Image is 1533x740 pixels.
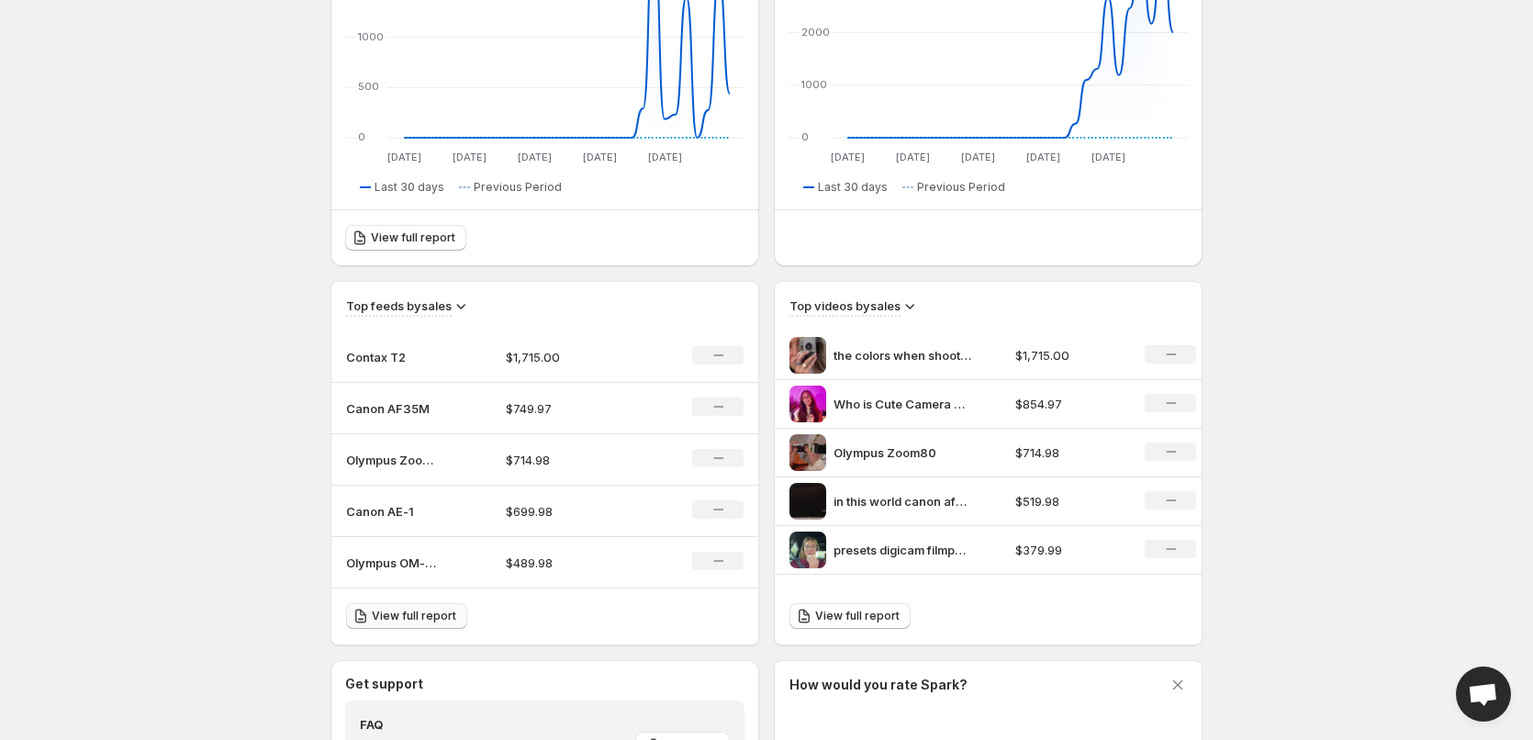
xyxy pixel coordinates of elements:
[346,554,438,572] p: Olympus OM-10
[358,130,365,143] text: 0
[1015,395,1124,413] p: $854.97
[834,541,971,559] p: presets digicam filmphotography camera lightroom film digitalcamera canonelph photography videogr...
[961,151,995,163] text: [DATE]
[346,399,438,418] p: Canon AF35M
[789,483,826,520] img: in this world canon af35m kodak portra 400
[506,554,636,572] p: $489.98
[372,609,456,623] span: View full report
[789,532,826,568] img: presets digicam filmphotography camera lightroom film digitalcamera canonelph photography videogr...
[346,451,438,469] p: Olympus Zoom 80
[801,78,827,91] text: 1000
[1091,151,1125,163] text: [DATE]
[648,151,682,163] text: [DATE]
[346,603,467,629] a: View full report
[1015,541,1124,559] p: $379.99
[474,180,562,195] span: Previous Period
[818,180,888,195] span: Last 30 days
[518,151,552,163] text: [DATE]
[358,80,379,93] text: 500
[834,492,971,510] p: in this world canon af35m kodak portra 400
[346,502,438,521] p: Canon AE-1
[801,26,830,39] text: 2000
[815,609,900,623] span: View full report
[801,130,809,143] text: 0
[789,434,826,471] img: Olympus Zoom80
[371,230,455,245] span: View full report
[345,675,423,693] h3: Get support
[834,443,971,462] p: Olympus Zoom80
[834,395,971,413] p: Who is Cute Camera Co If youre thinking about getting into film photography look no further We ar...
[346,297,452,315] h3: Top feeds by sales
[789,386,826,422] img: Who is Cute Camera Co If youre thinking about getting into film photography look no further We ar...
[453,151,487,163] text: [DATE]
[789,297,901,315] h3: Top videos by sales
[789,676,968,694] h3: How would you rate Spark?
[1015,346,1124,364] p: $1,715.00
[917,180,1005,195] span: Previous Period
[506,451,636,469] p: $714.98
[345,225,466,251] a: View full report
[834,346,971,364] p: the colors when shooting on film in summer onfilm contaxt2 35mm
[789,603,911,629] a: View full report
[831,151,865,163] text: [DATE]
[896,151,930,163] text: [DATE]
[506,502,636,521] p: $699.98
[360,715,622,734] h4: FAQ
[346,348,438,366] p: Contax T2
[583,151,617,163] text: [DATE]
[358,30,384,43] text: 1000
[1015,443,1124,462] p: $714.98
[1015,492,1124,510] p: $519.98
[387,151,421,163] text: [DATE]
[506,348,636,366] p: $1,715.00
[1026,151,1060,163] text: [DATE]
[375,180,444,195] span: Last 30 days
[1456,667,1511,722] a: Open chat
[506,399,636,418] p: $749.97
[789,337,826,374] img: the colors when shooting on film in summer onfilm contaxt2 35mm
